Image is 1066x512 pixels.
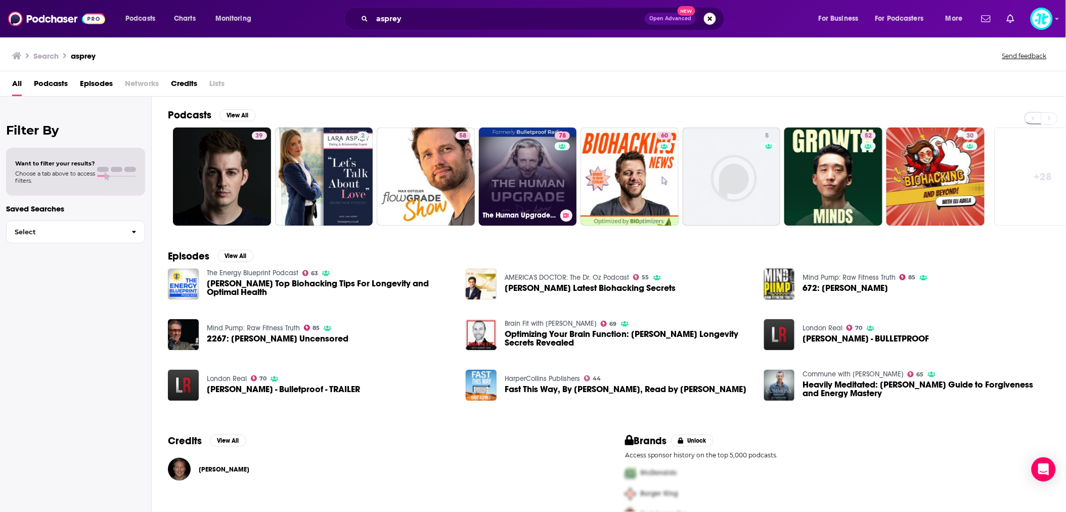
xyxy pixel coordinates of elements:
[167,11,202,27] a: Charts
[764,370,795,401] img: Heavily Meditated: Dave Asprey’s Guide to Forgiveness and Energy Mastery
[168,458,191,481] a: Dave Asprey
[168,109,211,121] h2: Podcasts
[168,370,199,401] img: Dave Asprey - Bulletproof - TRAILER
[354,7,734,30] div: Search podcasts, credits, & more...
[456,132,471,140] a: 58
[869,11,939,27] button: open menu
[7,229,123,235] span: Select
[357,132,369,140] a: 2
[803,380,1050,398] span: Heavily Meditated: [PERSON_NAME] Guide to Forgiveness and Energy Mastery
[856,326,863,330] span: 70
[168,319,199,350] img: 2267: Dave Asprey Uncensored
[657,132,672,140] a: 60
[483,211,556,220] h3: The Human Upgrade: Biohacking for Longevity & Performance
[803,334,929,343] span: [PERSON_NAME] - BULLETPROOF
[174,12,196,26] span: Charts
[978,10,995,27] a: Show notifications dropdown
[621,484,640,504] img: Second Pro Logo
[621,463,640,484] img: First Pro Logo
[764,269,795,300] img: 672: Dave Asprey
[80,75,113,96] span: Episodes
[505,374,580,383] a: HarperCollins Publishers
[125,75,159,96] span: Networks
[900,274,916,280] a: 85
[1031,8,1053,30] span: Logged in as ImpactTheory
[640,469,677,478] span: McDonalds
[633,274,649,280] a: 55
[865,131,872,141] span: 52
[1003,10,1018,27] a: Show notifications dropdown
[168,453,593,486] button: Dave AspreyDave Asprey
[259,376,266,381] span: 70
[784,127,882,226] a: 52
[803,273,896,282] a: Mind Pump: Raw Fitness Truth
[683,127,781,226] a: 5
[15,170,95,184] span: Choose a tab above to access filters.
[640,490,679,498] span: Burger King
[762,132,773,140] a: 5
[661,131,668,141] span: 60
[764,319,795,350] img: DAVE ASPREY - BULLETPROOF
[6,221,145,243] button: Select
[819,12,859,26] span: For Business
[803,324,842,332] a: London Real
[908,371,924,377] a: 65
[199,465,249,474] span: [PERSON_NAME]
[886,127,985,226] a: 30
[505,330,752,347] span: Optimizing Your Brain Function: [PERSON_NAME] Longevity Secrets Revealed
[601,321,617,327] a: 69
[304,325,320,331] a: 85
[1031,8,1053,30] button: Show profile menu
[812,11,871,27] button: open menu
[8,9,105,28] img: Podchaser - Follow, Share and Rate Podcasts
[12,75,22,96] span: All
[678,6,696,16] span: New
[34,75,68,96] span: Podcasts
[466,269,497,300] a: Dave Asprey's Latest Biohacking Secrets
[208,11,264,27] button: open menu
[861,132,876,140] a: 52
[625,451,1050,459] p: Access sponsor history on the top 5,000 podcasts.
[173,127,271,226] a: 39
[207,324,300,332] a: Mind Pump: Raw Fitness Truth
[875,12,924,26] span: For Podcasters
[555,132,570,140] a: 78
[909,275,916,280] span: 85
[6,123,145,138] h2: Filter By
[168,269,199,300] img: Dave Asprey’s Top Biohacking Tips For Longevity and Optimal Health
[610,322,617,326] span: 69
[917,372,924,377] span: 65
[302,270,319,276] a: 63
[311,271,318,276] span: 63
[671,435,714,447] button: Unlock
[6,204,145,214] p: Saved Searches
[847,325,863,331] a: 70
[479,127,577,226] a: 78The Human Upgrade: Biohacking for Longevity & Performance
[215,12,251,26] span: Monitoring
[946,12,963,26] span: More
[803,380,1050,398] a: Heavily Meditated: Dave Asprey’s Guide to Forgiveness and Energy Mastery
[168,250,254,263] a: EpisodesView All
[210,435,246,447] button: View All
[219,109,256,121] button: View All
[803,334,929,343] a: DAVE ASPREY - BULLETPROOF
[171,75,197,96] a: Credits
[505,385,746,394] a: Fast This Way, By Dave Asprey, Read by Dave Asprey
[207,269,298,277] a: The Energy Blueprint Podcast
[251,375,267,381] a: 70
[505,319,597,328] a: Brain Fit with Robert Love
[999,52,1050,60] button: Send feedback
[466,319,497,350] img: Optimizing Your Brain Function: Dave Asprey’s Longevity Secrets Revealed
[939,11,975,27] button: open menu
[505,273,629,282] a: AMERICA'S DOCTOR: The Dr. Oz Podcast
[15,160,95,167] span: Want to filter your results?
[1031,8,1053,30] img: User Profile
[377,127,475,226] a: 58
[207,279,454,296] span: [PERSON_NAME] Top Biohacking Tips For Longevity and Optimal Health
[207,385,360,394] a: Dave Asprey - Bulletproof - TRAILER
[275,127,373,226] a: 2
